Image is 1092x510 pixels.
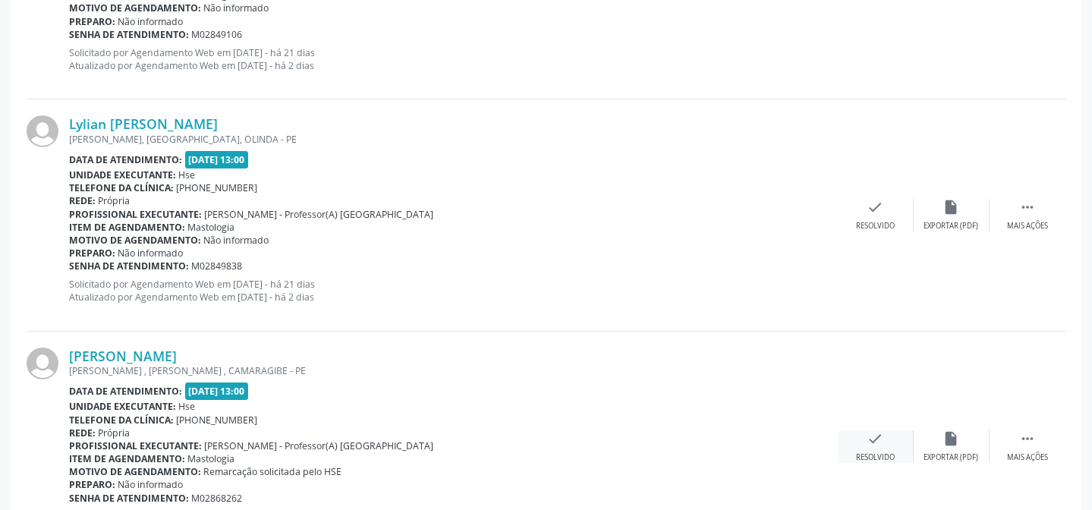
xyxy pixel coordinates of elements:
span: [PHONE_NUMBER] [177,414,258,427]
b: Motivo de agendamento: [69,234,201,247]
b: Motivo de agendamento: [69,2,201,14]
span: M02868262 [192,492,243,505]
b: Rede: [69,194,96,207]
b: Preparo: [69,15,115,28]
b: Senha de atendimento: [69,28,189,41]
i:  [1019,430,1036,447]
span: Mastologia [188,221,235,234]
img: img [27,115,58,147]
b: Profissional executante: [69,208,202,221]
b: Rede: [69,427,96,439]
a: [PERSON_NAME] [69,348,177,364]
i:  [1019,199,1036,216]
div: [PERSON_NAME] , [PERSON_NAME] , CAMARAGIBE - PE [69,364,838,377]
div: [PERSON_NAME], [GEOGRAPHIC_DATA], OLINDA - PE [69,133,838,146]
p: Solicitado por Agendamento Web em [DATE] - há 21 dias Atualizado por Agendamento Web em [DATE] - ... [69,278,838,304]
span: M02849838 [192,260,243,272]
b: Preparo: [69,247,115,260]
span: Não informado [204,234,269,247]
img: img [27,348,58,379]
b: Motivo de agendamento: [69,465,201,478]
b: Data de atendimento: [69,385,182,398]
i: insert_drive_file [943,199,960,216]
b: Telefone da clínica: [69,414,174,427]
span: [DATE] 13:00 [185,382,249,400]
span: Hse [179,168,196,181]
b: Unidade executante: [69,168,176,181]
span: Não informado [118,15,184,28]
span: [PHONE_NUMBER] [177,181,258,194]
b: Profissional executante: [69,439,202,452]
span: Própria [99,427,131,439]
b: Unidade executante: [69,400,176,413]
div: Mais ações [1007,221,1048,231]
i: check [867,430,884,447]
b: Data de atendimento: [69,153,182,166]
a: Lylian [PERSON_NAME] [69,115,218,132]
b: Item de agendamento: [69,452,185,465]
p: Solicitado por Agendamento Web em [DATE] - há 21 dias Atualizado por Agendamento Web em [DATE] - ... [69,46,838,72]
div: Exportar (PDF) [924,221,979,231]
b: Senha de atendimento: [69,260,189,272]
span: [PERSON_NAME] - Professor(A) [GEOGRAPHIC_DATA] [205,208,434,221]
span: Não informado [118,478,184,491]
div: Resolvido [856,221,895,231]
span: [PERSON_NAME] - Professor(A) [GEOGRAPHIC_DATA] [205,439,434,452]
span: [DATE] 13:00 [185,151,249,168]
div: Resolvido [856,452,895,463]
span: Hse [179,400,196,413]
i: check [867,199,884,216]
div: Mais ações [1007,452,1048,463]
span: Própria [99,194,131,207]
span: Não informado [204,2,269,14]
b: Preparo: [69,478,115,491]
span: Remarcação solicitada pelo HSE [204,465,342,478]
span: M02849106 [192,28,243,41]
span: Não informado [118,247,184,260]
b: Telefone da clínica: [69,181,174,194]
div: Exportar (PDF) [924,452,979,463]
b: Item de agendamento: [69,221,185,234]
i: insert_drive_file [943,430,960,447]
span: Mastologia [188,452,235,465]
b: Senha de atendimento: [69,492,189,505]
